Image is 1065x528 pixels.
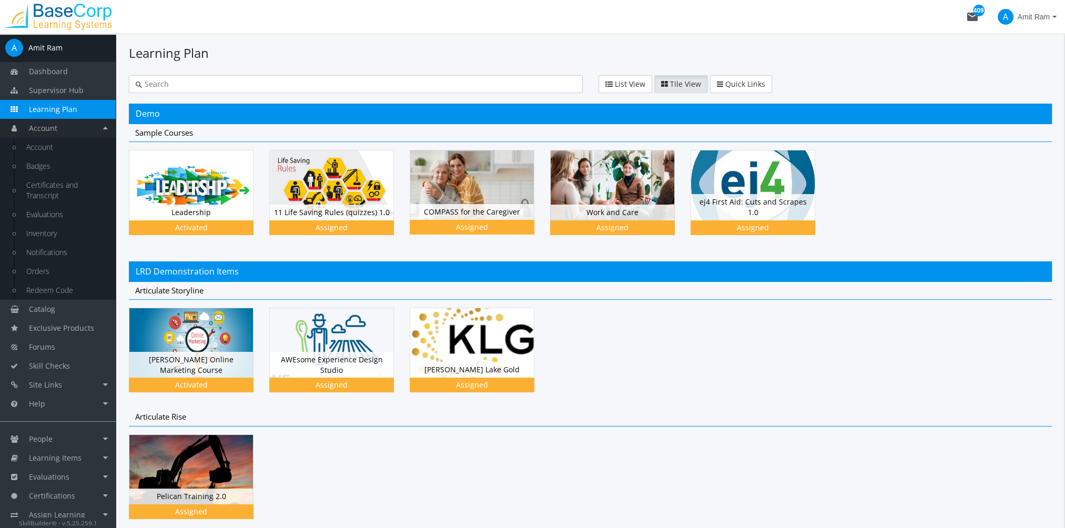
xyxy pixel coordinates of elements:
span: Catalog [29,304,55,314]
span: List View [615,79,645,89]
div: [PERSON_NAME] Lake Gold [410,308,550,408]
small: SkillBuilder® - v.5.25.259.1 [19,519,97,527]
a: Badges [16,157,116,176]
div: Assigned [131,506,251,517]
div: ej4 First Aid: Cuts and Scrapes 1.0 [691,150,831,250]
a: Inventory [16,224,116,243]
a: Account [16,138,116,157]
span: LRD Demonstration Items [136,266,239,277]
div: Assigned [412,380,532,390]
div: [PERSON_NAME] Online Marketing Course [129,308,269,408]
div: Assigned [412,222,532,232]
span: Help [29,399,45,409]
div: Activated [131,222,251,233]
a: Redeem Code [16,281,116,300]
span: Articulate Storyline [135,285,204,296]
span: Skill Checks [29,361,70,371]
div: Activated [131,380,251,390]
span: A [5,39,23,57]
span: Learning Items [29,453,82,463]
div: COMPASS for the Caregiver [410,204,534,220]
div: COMPASS for the Caregiver [410,150,550,250]
div: ej4 First Aid: Cuts and Scrapes 1.0 [691,194,815,220]
input: Search [142,79,576,89]
div: Assigned [271,380,392,390]
span: Exclusive Products [29,323,94,333]
div: [PERSON_NAME] Online Marketing Course [129,352,253,378]
span: Site Links [29,380,62,390]
span: Articulate Rise [135,411,186,422]
a: Evaluations [16,205,116,224]
span: Demo [136,108,160,119]
div: Work and Care [551,205,674,220]
span: Supervisor Hub [29,85,84,95]
a: Orders [16,262,116,281]
div: Amit Ram [28,43,63,53]
div: Work and Care [550,150,691,250]
div: Assigned [271,222,392,233]
span: Tile View [670,79,701,89]
span: Forums [29,342,55,352]
div: Pelican Training 2.0 [129,489,253,504]
div: 11 Life Saving Rules (quizzes) 1.0 [269,150,410,250]
div: Leadership [129,205,253,220]
span: Sample Courses [135,127,193,138]
span: Assign Learning [29,510,85,520]
span: Quick Links [725,79,765,89]
span: A [998,9,1013,25]
span: Account [29,123,57,133]
span: Evaluations [29,472,69,482]
div: Leadership [129,150,269,250]
span: Certifications [29,491,75,501]
div: AWEsome Experience Design Studio [270,352,393,378]
h1: Learning Plan [129,44,1052,62]
div: Assigned [552,222,673,233]
span: People [29,434,53,444]
div: AWEsome Experience Design Studio [269,308,410,408]
span: Learning Plan [29,104,77,114]
div: 11 Life Saving Rules (quizzes) 1.0 [270,205,393,220]
a: Certificates and Transcript [16,176,116,205]
span: Dashboard [29,66,68,76]
div: Assigned [693,222,813,233]
a: Notifications [16,243,116,262]
div: [PERSON_NAME] Lake Gold [410,362,534,378]
mat-icon: mail [966,11,979,23]
span: Amit Ram [1018,7,1050,26]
